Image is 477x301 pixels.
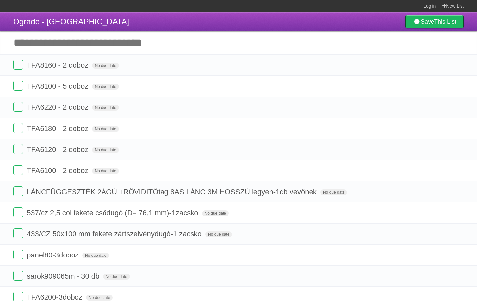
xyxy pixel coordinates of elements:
span: TFA8160 - 2 doboz [27,61,90,69]
span: No due date [103,274,130,280]
label: Done [13,102,23,112]
span: 433/CZ 50x100 mm fekete zártszelvénydugó-1 zacsko [27,230,203,238]
span: No due date [86,295,113,301]
span: No due date [92,63,119,69]
label: Done [13,271,23,281]
label: Done [13,144,23,154]
span: No due date [202,210,229,216]
span: Ograde - [GEOGRAPHIC_DATA] [13,17,129,26]
span: TFA6220 - 2 doboz [27,103,90,111]
span: No due date [205,231,232,237]
span: sarok909065m - 30 db [27,272,101,280]
span: No due date [92,126,119,132]
b: This List [434,18,456,25]
span: No due date [320,189,347,195]
span: No due date [92,168,119,174]
label: Done [13,186,23,196]
span: No due date [92,84,119,90]
a: SaveThis List [405,15,464,28]
label: Done [13,250,23,259]
label: Done [13,60,23,70]
span: LÁNCFÜGGESZTÉK 2ÁGÚ +RÖVIDITŐtag 8AS LÁNC 3M HOSSZÚ legyen-1db vevőnek [27,188,318,196]
label: Done [13,165,23,175]
label: Done [13,123,23,133]
span: TFA6120 - 2 doboz [27,145,90,154]
label: Done [13,207,23,217]
span: TFA8100 - 5 doboz [27,82,90,90]
span: TFA6100 - 2 doboz [27,166,90,175]
span: TFA6180 - 2 doboz [27,124,90,133]
span: 537/cz 2,5 col fekete csődugó (D= 76,1 mm)-1zacsko [27,209,200,217]
label: Done [13,228,23,238]
span: No due date [92,147,119,153]
span: No due date [92,105,119,111]
label: Done [13,81,23,91]
span: No due date [82,253,109,258]
span: panel80-3doboz [27,251,80,259]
